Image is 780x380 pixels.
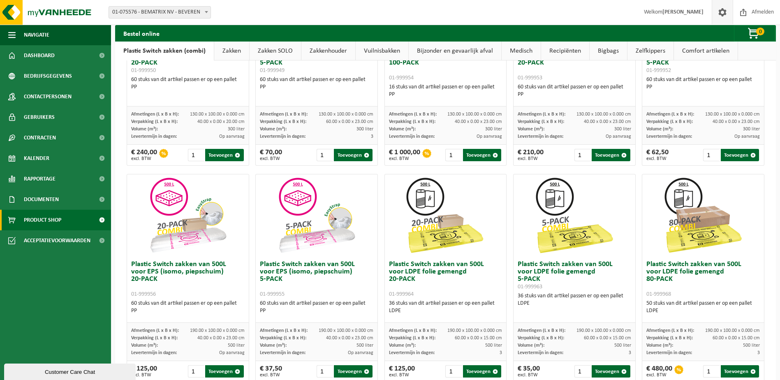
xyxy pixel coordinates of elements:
[24,169,56,189] span: Rapportage
[389,149,420,161] div: € 1 000,00
[317,149,333,161] input: 1
[131,336,178,341] span: Verpakking (L x B x H):
[131,112,179,117] span: Afmetingen (L x B x H):
[228,343,245,348] span: 500 liter
[574,365,591,378] input: 1
[260,336,306,341] span: Verpakking (L x B x H):
[518,328,565,333] span: Afmetingen (L x B x H):
[518,261,631,290] h3: Plastic Switch zakken van 500L voor LDPE folie gemengd 5-PACK
[646,156,669,161] span: excl. BTW
[743,343,760,348] span: 500 liter
[447,112,502,117] span: 130.00 x 100.00 x 0.000 cm
[131,119,178,124] span: Verpakking (L x B x H):
[214,42,249,60] a: Zakken
[24,45,55,66] span: Dashboard
[518,83,631,98] div: 60 stuks van dit artikel passen er op een pallet
[592,149,630,161] button: Toevoegen
[614,343,631,348] span: 500 liter
[455,336,502,341] span: 60.00 x 0.00 x 15.00 cm
[131,127,158,132] span: Volume (m³):
[646,76,760,91] div: 60 stuks van dit artikel passen er op een pallet
[518,373,540,378] span: excl. BTW
[757,350,760,355] span: 3
[518,134,563,139] span: Levertermijn in dagen:
[705,328,760,333] span: 190.00 x 100.00 x 0.000 cm
[24,148,49,169] span: Kalender
[518,127,544,132] span: Volume (m³):
[576,112,631,117] span: 130.00 x 100.00 x 0.000 cm
[319,112,373,117] span: 130.00 x 100.00 x 0.000 cm
[518,350,563,355] span: Levertermijn in dagen:
[646,291,671,297] span: 01-999968
[518,336,564,341] span: Verpakking (L x B x H):
[260,67,285,74] span: 01-999949
[131,300,245,315] div: 60 stuks van dit artikel passen er op een pallet
[326,119,373,124] span: 60.00 x 0.00 x 23.00 cm
[24,230,90,251] span: Acceptatievoorwaarden
[260,300,373,315] div: 60 stuks van dit artikel passen er op een pallet
[606,134,631,139] span: Op aanvraag
[301,42,355,60] a: Zakkenhouder
[485,127,502,132] span: 300 liter
[646,373,672,378] span: excl. BTW
[24,107,55,127] span: Gebruikers
[646,112,694,117] span: Afmetingen (L x B x H):
[389,350,435,355] span: Levertermijn in dagen:
[131,156,157,161] span: excl. BTW
[260,76,373,91] div: 60 stuks van dit artikel passen er op een pallet
[389,75,414,81] span: 01-999954
[24,86,72,107] span: Contactpersonen
[197,119,245,124] span: 40.00 x 0.00 x 20.00 cm
[131,76,245,91] div: 60 stuks van dit artikel passen er op een pallet
[389,91,502,98] div: PP
[646,149,669,161] div: € 62,50
[646,300,760,315] div: 50 stuks van dit artikel passen er op een pallet
[404,174,486,257] img: 01-999964
[463,365,501,378] button: Toevoegen
[24,127,56,148] span: Contracten
[131,350,177,355] span: Levertermijn in dagen:
[115,42,214,60] a: Plastic Switch zakken (combi)
[541,42,589,60] a: Recipiënten
[447,328,502,333] span: 190.00 x 100.00 x 0.000 cm
[756,28,764,35] span: 0
[260,127,287,132] span: Volume (m³):
[260,307,373,315] div: PP
[518,75,542,81] span: 01-999953
[260,149,282,161] div: € 70,00
[260,83,373,91] div: PP
[455,119,502,124] span: 40.00 x 0.00 x 23.00 cm
[518,91,631,98] div: PP
[518,44,631,81] h3: Plastic Switch zakken van 300L voor spanbanden 20-PACK
[518,119,564,124] span: Verpakking (L x B x H):
[260,261,373,298] h3: Plastic Switch zakken van 500L voor EPS (isomo, piepschuim) 5-PACK
[24,210,61,230] span: Product Shop
[500,350,502,355] span: 3
[115,25,168,41] h2: Bestel online
[518,284,542,290] span: 01-999963
[334,149,372,161] button: Toevoegen
[646,67,671,74] span: 01-999952
[629,350,631,355] span: 3
[260,365,282,378] div: € 37,50
[131,343,158,348] span: Volume (m³):
[109,7,211,18] span: 01-075576 - BEMATRIX NV - BEVEREN
[356,42,408,60] a: Vuilnisbakken
[627,42,674,60] a: Zelfkippers
[389,365,415,378] div: € 125,00
[24,25,49,45] span: Navigatie
[348,350,373,355] span: Op aanvraag
[646,127,673,132] span: Volume (m³):
[260,291,285,297] span: 01-999955
[250,42,301,60] a: Zakken SOLO
[662,9,704,15] strong: [PERSON_NAME]
[518,300,631,307] div: LDPE
[188,149,204,161] input: 1
[228,127,245,132] span: 300 liter
[275,174,358,257] img: 01-999955
[389,291,414,297] span: 01-999964
[409,42,501,60] a: Bijzonder en gevaarlijk afval
[518,343,544,348] span: Volume (m³):
[734,134,760,139] span: Op aanvraag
